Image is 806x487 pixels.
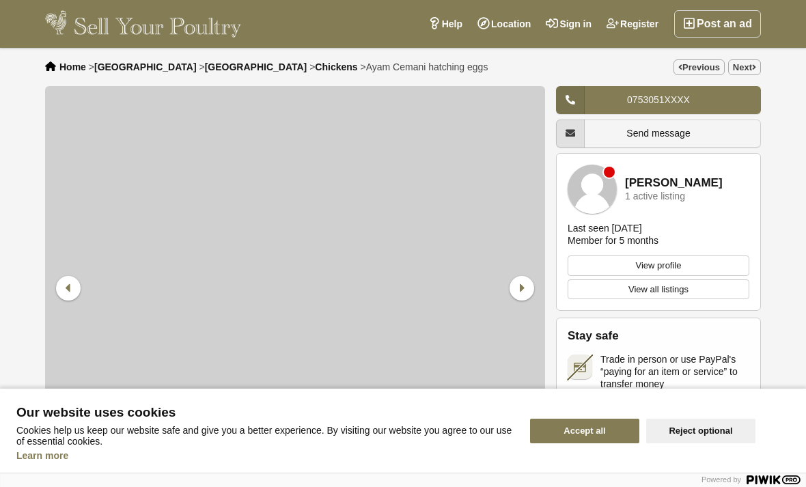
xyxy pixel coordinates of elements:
[315,61,357,72] a: Chickens
[205,61,307,72] a: [GEOGRAPHIC_DATA]
[604,167,615,178] div: Member is offline
[16,425,514,447] p: Cookies help us keep our website safe and give you a better experience. By visiting our website y...
[701,475,741,484] span: Powered by
[366,61,488,72] span: Ayam Cemani hatching eggs
[538,10,599,38] a: Sign in
[600,353,749,391] span: Trade in person or use PayPal's “paying for an item or service” to transfer money
[16,406,514,419] span: Our website uses cookies
[421,10,470,38] a: Help
[673,59,725,75] a: Previous
[646,419,755,443] button: Reject optional
[556,120,761,148] a: Send message
[625,177,723,190] a: [PERSON_NAME]
[16,450,68,461] a: Learn more
[568,165,617,214] img: Thomas harney
[625,191,685,201] div: 1 active listing
[626,128,690,139] span: Send message
[568,234,658,247] div: Member for 5 months
[89,61,197,72] li: >
[556,86,761,114] a: 0753051XXXX
[568,255,749,276] a: View profile
[199,61,307,72] li: >
[309,61,357,72] li: >
[470,10,538,38] a: Location
[568,222,642,234] div: Last seen [DATE]
[674,10,761,38] a: Post an ad
[45,10,241,38] img: Sell Your Poultry
[59,61,86,72] a: Home
[568,279,749,300] a: View all listings
[627,94,690,105] span: 0753051XXXX
[568,329,749,343] h2: Stay safe
[599,10,666,38] a: Register
[530,419,639,443] button: Accept all
[728,59,761,75] a: Next
[94,61,197,72] a: [GEOGRAPHIC_DATA]
[360,61,488,72] li: >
